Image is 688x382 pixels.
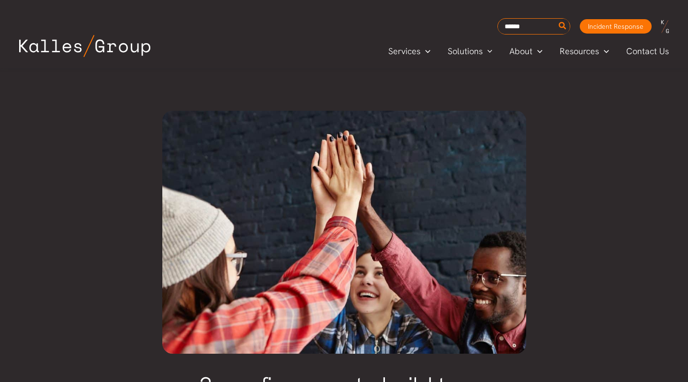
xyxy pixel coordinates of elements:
[420,44,430,58] span: Menu Toggle
[618,44,678,58] a: Contact Us
[560,44,599,58] span: Resources
[580,19,652,34] a: Incident Response
[509,44,532,58] span: About
[380,43,678,59] nav: Primary Site Navigation
[19,35,150,57] img: Kalles Group
[501,44,551,58] a: AboutMenu Toggle
[388,44,420,58] span: Services
[380,44,439,58] a: ServicesMenu Toggle
[448,44,483,58] span: Solutions
[483,44,493,58] span: Menu Toggle
[551,44,618,58] a: ResourcesMenu Toggle
[626,44,669,58] span: Contact Us
[162,111,526,354] img: team-camaraderie
[599,44,609,58] span: Menu Toggle
[439,44,501,58] a: SolutionsMenu Toggle
[557,19,569,34] button: Search
[532,44,542,58] span: Menu Toggle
